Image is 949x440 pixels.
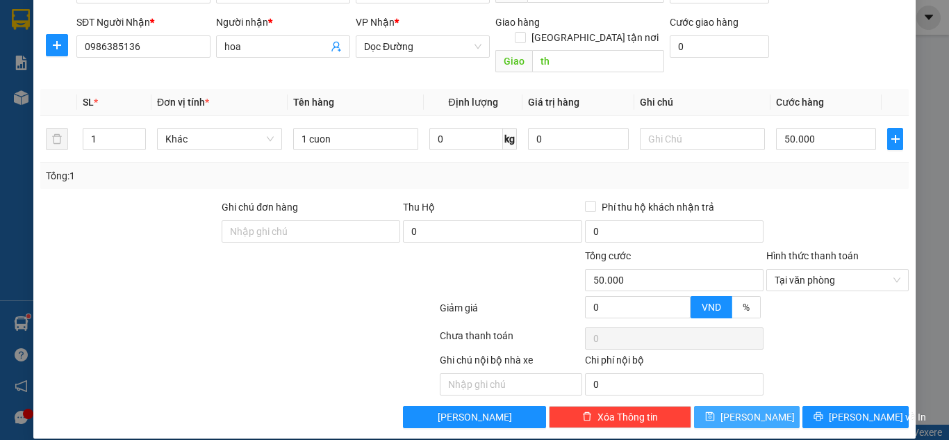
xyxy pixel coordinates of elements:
span: Định lượng [448,97,497,108]
span: Dọc Đường [364,36,481,57]
span: [PERSON_NAME] [720,409,795,425]
span: SL [83,97,94,108]
label: Hình thức thanh toán [766,250,859,261]
div: SĐT Người Nhận [76,15,211,30]
input: 0 [528,128,628,150]
button: [PERSON_NAME] [403,406,545,428]
span: Thu Hộ [403,202,435,213]
span: printer [814,412,823,423]
span: Xóa Thông tin [597,409,658,425]
th: Ghi chú [634,89,770,116]
span: [PERSON_NAME] [438,409,512,425]
button: deleteXóa Thông tin [549,406,691,428]
input: Ghi Chú [640,128,765,150]
span: Khác [165,129,274,149]
div: Giảm giá [438,300,584,325]
div: Tổng: 1 [46,168,368,184]
span: Tại văn phòng [775,270,900,291]
span: Cước hàng [776,97,824,108]
span: save [705,412,715,423]
button: plus [46,34,68,56]
span: VND [702,302,721,313]
input: Nhập ghi chú [440,373,582,396]
span: Tên hàng [293,97,334,108]
span: Phí thu hộ khách nhận trả [596,199,720,215]
input: Ghi chú đơn hàng [222,220,400,243]
span: Đơn vị tính [157,97,209,108]
span: [PERSON_NAME] và In [829,409,926,425]
span: Giá trị hàng [528,97,579,108]
div: Chi phí nội bộ [585,352,764,373]
label: Ghi chú đơn hàng [222,202,298,213]
span: VP Nhận [356,17,395,28]
button: printer[PERSON_NAME] và In [802,406,909,428]
span: [GEOGRAPHIC_DATA] tận nơi [526,30,664,45]
span: delete [582,412,592,423]
div: Chưa thanh toán [438,328,584,352]
span: Giao [495,50,532,72]
span: user-add [331,41,342,52]
input: Cước giao hàng [670,35,769,58]
div: Người nhận [216,15,350,30]
button: plus [887,128,903,150]
span: Giao hàng [495,17,540,28]
span: plus [47,40,67,51]
input: VD: Bàn, Ghế [293,128,418,150]
span: Tổng cước [585,250,631,261]
div: Ghi chú nội bộ nhà xe [440,352,582,373]
button: save[PERSON_NAME] [694,406,800,428]
input: Dọc đường [532,50,664,72]
button: delete [46,128,68,150]
span: plus [888,133,902,145]
span: kg [503,128,517,150]
span: % [743,302,750,313]
label: Cước giao hàng [670,17,738,28]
